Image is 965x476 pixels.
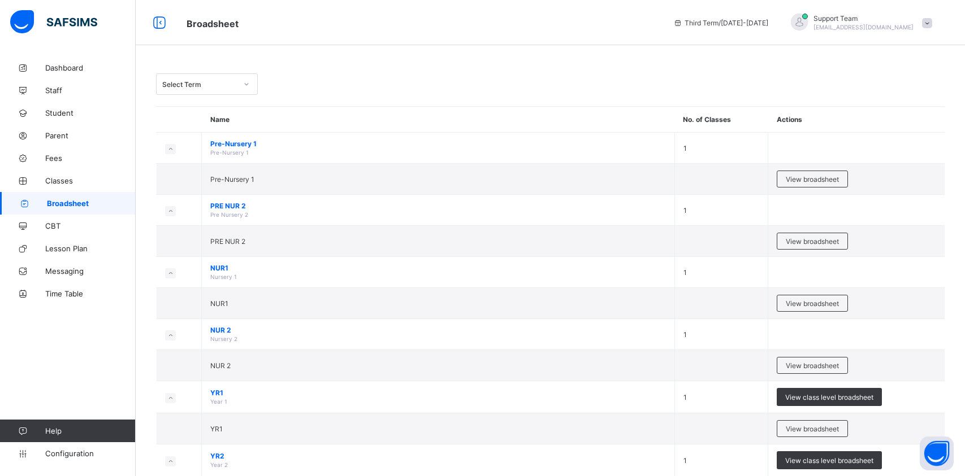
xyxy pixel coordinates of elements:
th: No. of Classes [674,107,768,133]
span: Year 2 [210,461,228,468]
a: View broadsheet [777,295,848,303]
span: Parent [45,131,136,140]
span: View broadsheet [786,425,839,433]
span: Support Team [813,14,914,23]
span: Nursery 1 [210,273,237,280]
span: YR2 [210,452,666,460]
span: 1 [683,268,687,277]
span: Pre-Nursery 1 [210,139,666,148]
span: Classes [45,176,136,185]
span: Pre-Nursery 1 [210,175,254,184]
div: Select Term [162,80,237,89]
span: Fees [45,154,136,163]
span: [EMAIL_ADDRESS][DOMAIN_NAME] [813,24,914,30]
img: safsims [10,10,97,34]
span: NUR 2 [210,361,231,370]
a: View class level broadsheet [777,388,882,396]
span: View class level broadsheet [785,393,873,401]
span: Messaging [45,267,136,276]
div: SupportTeam [780,14,938,32]
span: Lesson Plan [45,244,136,253]
span: Nursery 2 [210,335,237,342]
span: PRE NUR 2 [210,202,666,210]
span: Dashboard [45,63,136,72]
span: 1 [683,206,687,215]
span: Staff [45,86,136,95]
span: YR1 [210,388,666,397]
button: Open asap [920,436,954,470]
span: View class level broadsheet [785,456,873,465]
span: Configuration [45,449,135,458]
span: Broadsheet [187,18,239,29]
span: session/term information [673,19,768,27]
span: Help [45,426,135,435]
span: View broadsheet [786,237,839,246]
a: View broadsheet [777,420,848,429]
span: 1 [683,393,687,401]
span: View broadsheet [786,361,839,370]
a: View class level broadsheet [777,451,882,460]
span: YR1 [210,425,223,433]
span: Student [45,108,136,117]
span: Pre Nursery 2 [210,211,248,218]
span: NUR1 [210,264,666,272]
a: View broadsheet [777,357,848,365]
span: 1 [683,330,687,339]
span: Year 1 [210,398,227,405]
span: NUR1 [210,299,228,308]
span: View broadsheet [786,175,839,184]
span: Time Table [45,289,136,298]
span: PRE NUR 2 [210,237,245,246]
span: NUR 2 [210,326,666,334]
a: View broadsheet [777,171,848,179]
th: Name [202,107,675,133]
th: Actions [768,107,945,133]
span: CBT [45,221,136,230]
span: 1 [683,456,687,465]
span: 1 [683,144,687,152]
span: Pre-Nursery 1 [210,149,249,156]
span: View broadsheet [786,299,839,308]
a: View broadsheet [777,233,848,241]
span: Broadsheet [47,199,136,208]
